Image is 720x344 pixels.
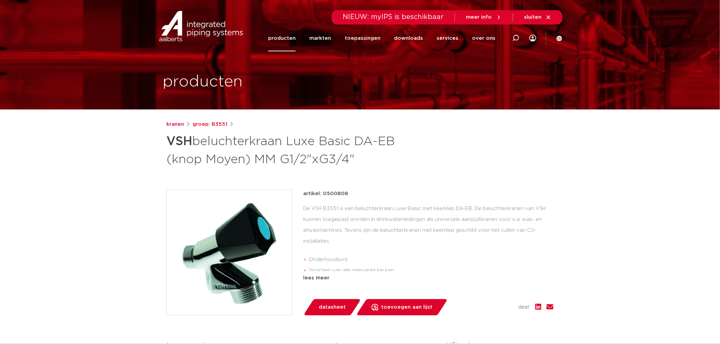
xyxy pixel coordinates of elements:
a: downloads [394,25,423,51]
span: meer info [466,15,492,20]
a: markten [309,25,331,51]
li: Onderhoudsvrij [309,254,554,265]
img: Product Image for VSH beluchterkraan Luxe Basic DA-EB (knop Moyen) MM G1/2"xG3/4" [167,190,292,315]
a: meer info [466,14,502,20]
a: services [437,25,458,51]
strong: VSH [166,135,192,148]
h1: producten [163,71,243,93]
a: datasheet [303,299,361,315]
span: deel: [518,303,530,311]
span: datasheet [319,302,346,313]
div: De VSH B3551 is een beluchterkraan Luxe Basic met keerklep DA-EB. De beluchterkranen van VSH kunn... [303,203,554,271]
nav: Menu [268,25,495,51]
span: toevoegen aan lijst [381,302,432,313]
span: sluiten [524,15,541,20]
span: NIEUW: myIPS is beschikbaar [343,14,444,20]
a: over ons [472,25,495,51]
div: lees meer [303,274,554,282]
a: groep: B3551 [193,120,227,128]
a: producten [268,25,296,51]
li: Voorzien van alle relevante keuren [309,265,554,276]
a: toepassingen [345,25,380,51]
p: artikel: 0500808 [303,190,348,198]
h1: beluchterkraan Luxe Basic DA-EB (knop Moyen) MM G1/2"xG3/4" [166,131,422,168]
a: sluiten [524,14,552,20]
a: kranen [166,120,184,128]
